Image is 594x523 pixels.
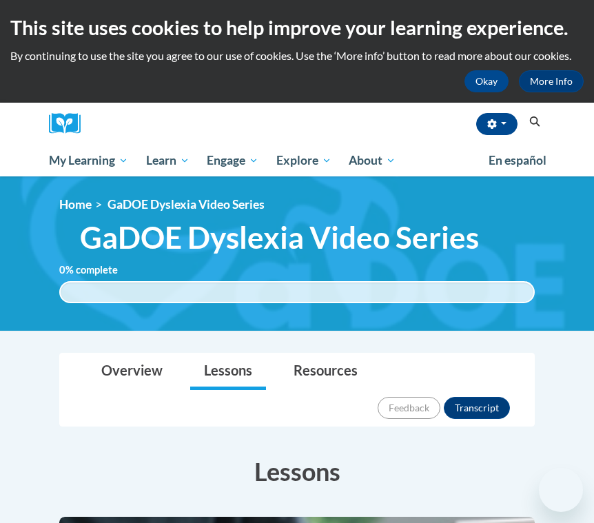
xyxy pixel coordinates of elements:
label: % complete [59,263,139,278]
a: Resources [280,353,371,390]
h3: Lessons [59,454,535,489]
a: My Learning [40,145,137,176]
span: Learn [146,152,190,169]
span: GaDOE Dyslexia Video Series [80,219,479,256]
a: Explore [267,145,340,176]
button: Feedback [378,397,440,419]
span: En español [489,153,546,167]
h2: This site uses cookies to help improve your learning experience. [10,14,584,41]
a: Home [59,197,92,212]
span: 0 [59,264,65,276]
span: Engage [207,152,258,169]
p: By continuing to use the site you agree to our use of cookies. Use the ‘More info’ button to read... [10,48,584,63]
span: GaDOE Dyslexia Video Series [107,197,265,212]
a: About [340,145,405,176]
a: More Info [519,70,584,92]
button: Account Settings [476,113,518,135]
a: Overview [88,353,176,390]
img: Logo brand [49,113,90,134]
iframe: Button to launch messaging window [539,468,583,512]
button: Search [524,114,545,130]
a: En español [480,146,555,175]
a: Lessons [190,353,266,390]
div: Main menu [39,145,555,176]
button: Okay [464,70,509,92]
span: My Learning [49,152,128,169]
a: Cox Campus [49,113,90,134]
span: About [349,152,396,169]
a: Engage [198,145,267,176]
span: Explore [276,152,331,169]
a: Learn [137,145,198,176]
button: Transcript [444,397,510,419]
